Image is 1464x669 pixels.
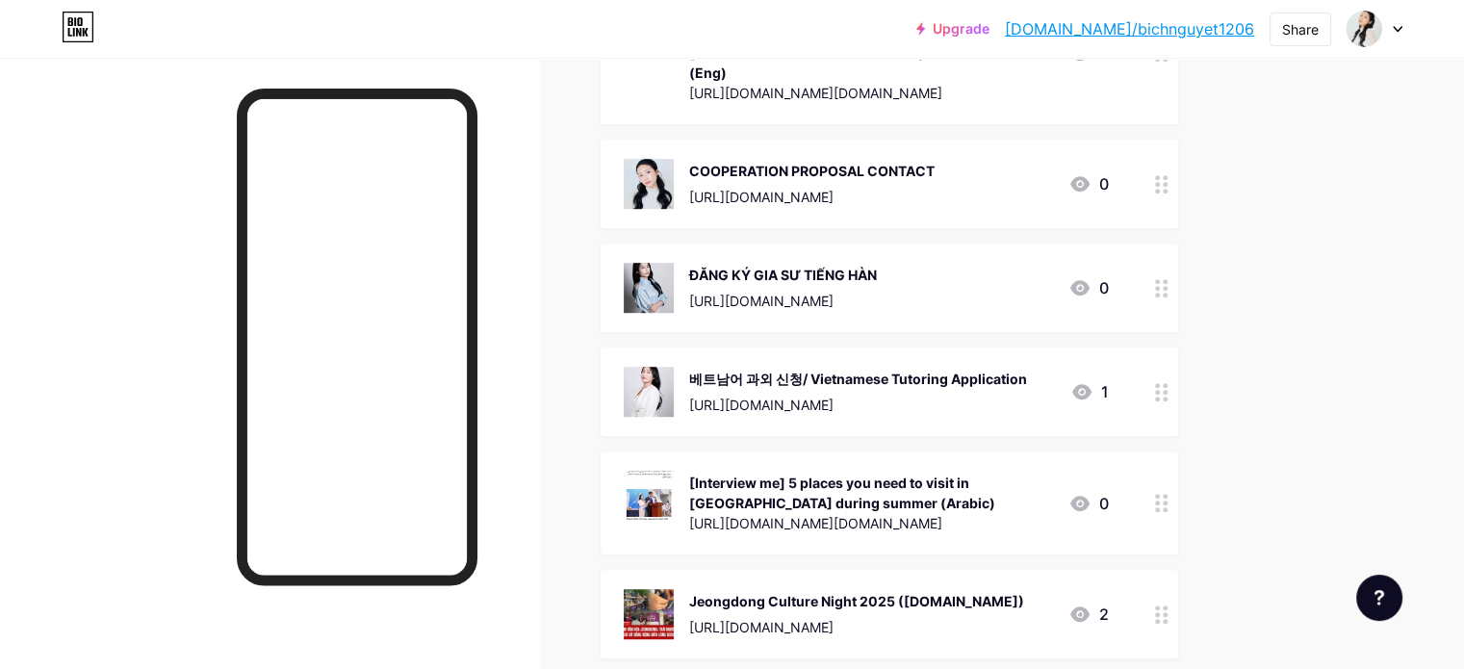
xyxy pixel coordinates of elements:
[1282,19,1319,39] div: Share
[689,265,877,285] div: ĐĂNG KÝ GIA SƯ TIẾNG HÀN
[916,21,989,37] a: Upgrade
[1346,11,1382,47] img: bichnguyet1206
[1068,172,1109,195] div: 0
[624,367,674,417] img: 베트남어 과외 신청/ Vietnamese Tutoring Application
[624,471,674,521] img: [Interview me] 5 places you need to visit in Korea during summer (Arabic)
[1068,276,1109,299] div: 0
[624,159,674,209] img: COOPERATION PROPOSAL CONTACT
[689,473,1053,513] div: [Interview me] 5 places you need to visit in [GEOGRAPHIC_DATA] during summer (Arabic)
[689,161,935,181] div: COOPERATION PROPOSAL CONTACT
[689,591,1024,611] div: Jeongdong Culture Night 2025 ([DOMAIN_NAME])
[689,369,1027,389] div: 베트남어 과외 신청/ Vietnamese Tutoring Application
[1068,603,1109,626] div: 2
[1070,380,1109,403] div: 1
[689,395,1027,415] div: [URL][DOMAIN_NAME]
[689,291,877,311] div: [URL][DOMAIN_NAME]
[689,513,1053,533] div: [URL][DOMAIN_NAME][DOMAIN_NAME]
[624,589,674,639] img: Jeongdong Culture Night 2025 (Korea.net)
[1005,17,1254,40] a: [DOMAIN_NAME]/bichnguyet1206
[689,83,1053,103] div: [URL][DOMAIN_NAME][DOMAIN_NAME]
[1068,492,1109,515] div: 0
[689,617,1024,637] div: [URL][DOMAIN_NAME]
[624,263,674,313] img: ĐĂNG KÝ GIA SƯ TIẾNG HÀN
[689,187,935,207] div: [URL][DOMAIN_NAME]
